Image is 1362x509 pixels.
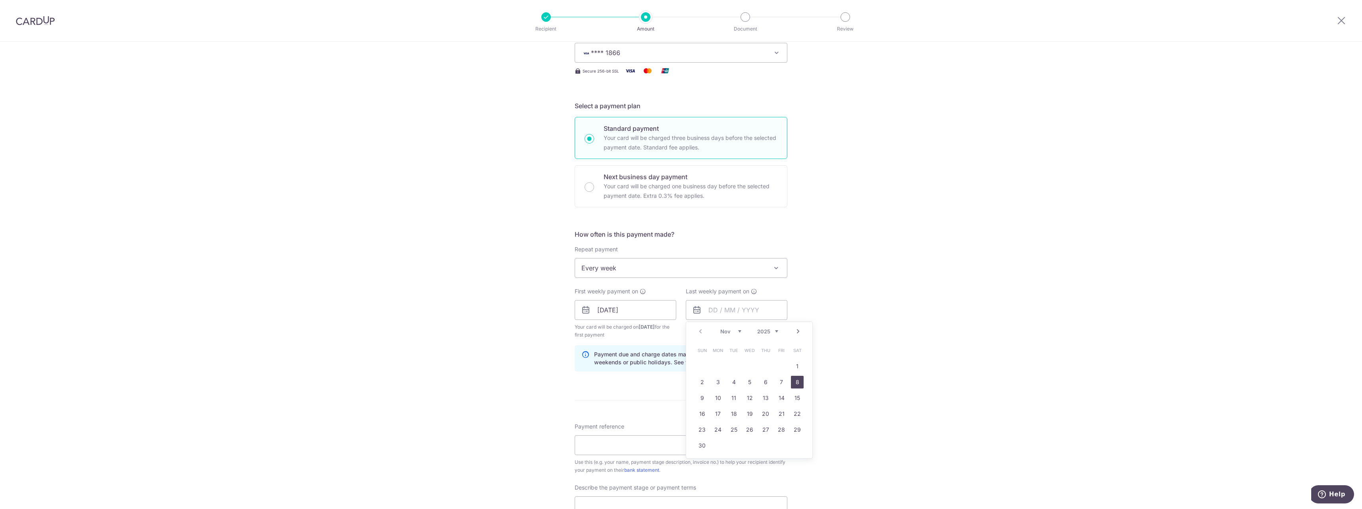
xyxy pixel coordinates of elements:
input: DD / MM / YYYY [686,300,787,320]
a: 14 [775,392,788,404]
a: 11 [727,392,740,404]
span: Sunday [696,344,708,357]
span: First weekly payment on [575,287,638,295]
p: Your card will be charged one business day before the selected payment date. Extra 0.3% fee applies. [604,182,777,201]
p: Your card will be charged three business days before the selected payment date. Standard fee appl... [604,133,777,152]
p: Next business day payment [604,172,777,182]
span: Your card will be charged on [575,323,676,339]
a: 26 [743,423,756,436]
a: 18 [727,408,740,420]
a: 8 [791,376,804,388]
img: Visa [622,66,638,76]
a: 28 [775,423,788,436]
span: [DATE] [639,324,655,330]
a: 9 [696,392,708,404]
span: Every week [575,258,787,278]
span: Friday [775,344,788,357]
a: 5 [743,376,756,388]
h5: Select a payment plan [575,101,787,111]
img: Union Pay [657,66,673,76]
span: Describe the payment stage or payment terms [575,484,696,492]
a: 22 [791,408,804,420]
a: 3 [712,376,724,388]
a: 19 [743,408,756,420]
a: 17 [712,408,724,420]
a: 21 [775,408,788,420]
span: Secure 256-bit SSL [583,68,619,74]
a: 12 [743,392,756,404]
a: 23 [696,423,708,436]
img: Mastercard [640,66,656,76]
p: Document [716,25,775,33]
span: Last weekly payment on [686,287,749,295]
a: 27 [759,423,772,436]
label: Repeat payment [575,245,618,253]
a: 4 [727,376,740,388]
p: Amount [616,25,675,33]
a: 25 [727,423,740,436]
p: Recipient [517,25,575,33]
input: DD / MM / YYYY [575,300,676,320]
p: Standard payment [604,124,777,133]
a: 2 [696,376,708,388]
a: 20 [759,408,772,420]
p: Payment due and charge dates may be adjusted if it falls on weekends or public holidays. See fina... [594,350,781,366]
a: 29 [791,423,804,436]
p: Review [816,25,875,33]
h5: How often is this payment made? [575,230,787,239]
span: Saturday [791,344,804,357]
a: 1 [791,360,804,373]
a: 15 [791,392,804,404]
a: Next [793,327,803,336]
a: 6 [759,376,772,388]
iframe: Opens a widget where you can find more information [1311,485,1354,505]
a: 13 [759,392,772,404]
span: Tuesday [727,344,740,357]
span: Monday [712,344,724,357]
div: Use this (e.g. your name, payment stage description, invoice no.) to help your recipient identify... [575,458,787,474]
span: Wednesday [743,344,756,357]
a: bank statement [624,467,659,473]
a: 16 [696,408,708,420]
span: Every week [575,258,787,277]
a: 10 [712,392,724,404]
span: Payment reference [575,423,624,431]
a: 30 [696,439,708,452]
img: VISA [581,50,591,56]
a: 24 [712,423,724,436]
a: 7 [775,376,788,388]
span: Thursday [759,344,772,357]
img: CardUp [16,16,55,25]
